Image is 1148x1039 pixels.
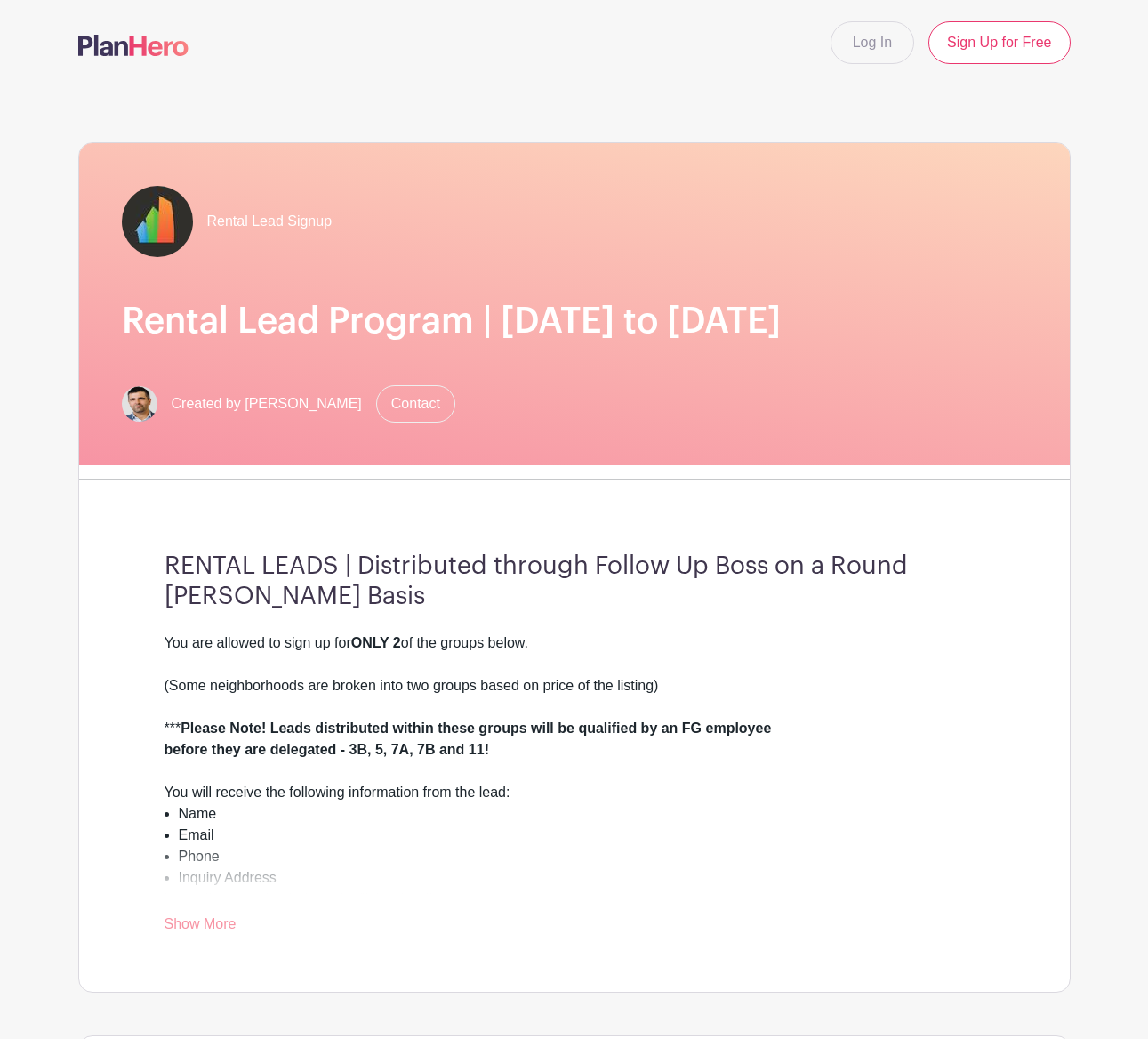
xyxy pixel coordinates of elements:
strong: Please Note! Leads distributed within these groups will be qualified by an FG employee [181,721,771,736]
img: Screen%20Shot%202023-02-21%20at%2010.54.51%20AM.png [122,386,157,422]
div: You will receive leads from the Following Sources: [165,889,984,910]
div: You are allowed to sign up for of the groups below. [165,632,984,654]
li: Name [179,803,984,825]
span: Created by [PERSON_NAME] [172,393,362,415]
h3: RENTAL LEADS | Distributed through Follow Up Boss on a Round [PERSON_NAME] Basis [165,552,984,611]
div: You will receive the following information from the lead: [165,782,984,803]
a: Sign Up for Free [928,21,1070,64]
strong: before they are delegated - 3B, 5, 7A, 7B and 11! [165,742,489,757]
a: Show More [165,916,237,938]
div: (Some neighborhoods are broken into two groups based on price of the listing) [165,675,984,697]
span: Rental Lead Signup [207,211,333,232]
li: Phone [179,846,984,867]
h1: Rental Lead Program | [DATE] to [DATE] [122,300,1027,342]
a: Contact [376,385,455,423]
li: Email [179,825,984,846]
li: Inquiry Address [179,867,984,889]
img: logo-507f7623f17ff9eddc593b1ce0a138ce2505c220e1c5a4e2b4648c50719b7d32.svg [78,35,189,56]
strong: ONLY 2 [351,635,401,650]
img: fulton-grace-logo.jpeg [122,186,193,257]
a: Log In [831,21,914,64]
